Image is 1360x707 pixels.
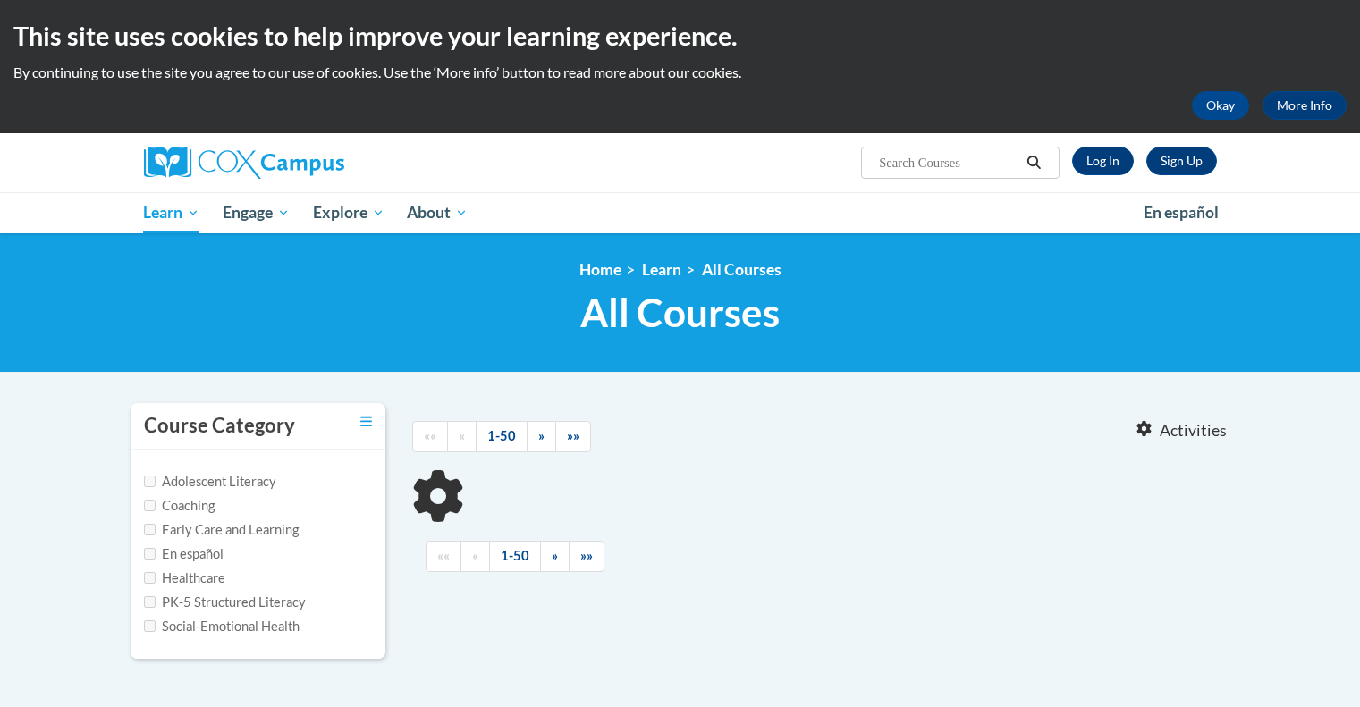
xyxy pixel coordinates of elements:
[580,289,780,336] span: All Courses
[424,428,436,443] span: ««
[552,548,558,563] span: »
[569,541,604,572] a: End
[144,572,156,584] input: Checkbox for Options
[144,147,484,179] a: Cox Campus
[144,412,295,440] h3: Course Category
[1146,147,1217,175] a: Register
[1020,152,1047,173] button: Search
[877,152,1020,173] input: Search Courses
[144,620,156,632] input: Checkbox for Options
[555,421,591,452] a: End
[1263,91,1347,120] a: More Info
[1192,91,1249,120] button: Okay
[144,520,299,540] label: Early Care and Learning
[460,541,490,572] a: Previous
[527,421,556,452] a: Next
[702,260,781,279] a: All Courses
[407,202,468,223] span: About
[1160,421,1227,441] span: Activities
[567,428,579,443] span: »»
[459,428,465,443] span: «
[144,496,215,516] label: Coaching
[132,192,212,233] a: Learn
[144,548,156,560] input: Checkbox for Options
[395,192,479,233] a: About
[540,541,570,572] a: Next
[144,524,156,535] input: Checkbox for Options
[426,541,461,572] a: Begining
[13,18,1347,54] h2: This site uses cookies to help improve your learning experience.
[144,617,300,636] label: Social-Emotional Health
[1072,147,1134,175] a: Log In
[223,202,290,223] span: Engage
[117,192,1244,233] div: Main menu
[489,541,541,572] a: 1-50
[1132,194,1230,231] a: En español
[144,596,156,608] input: Checkbox for Options
[360,412,372,432] a: Toggle collapse
[538,428,545,443] span: »
[143,202,199,223] span: Learn
[1144,203,1219,222] span: En español
[472,548,478,563] span: «
[144,472,276,492] label: Adolescent Literacy
[447,421,477,452] a: Previous
[642,260,681,279] a: Learn
[476,421,528,452] a: 1-50
[437,548,450,563] span: ««
[144,593,306,612] label: PK-5 Structured Literacy
[412,421,448,452] a: Begining
[211,192,301,233] a: Engage
[144,544,224,564] label: En español
[580,548,593,563] span: »»
[313,202,384,223] span: Explore
[579,260,621,279] a: Home
[144,476,156,487] input: Checkbox for Options
[144,568,225,588] label: Healthcare
[13,63,1347,82] p: By continuing to use the site you agree to our use of cookies. Use the ‘More info’ button to read...
[144,147,344,179] img: Cox Campus
[144,500,156,511] input: Checkbox for Options
[301,192,396,233] a: Explore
